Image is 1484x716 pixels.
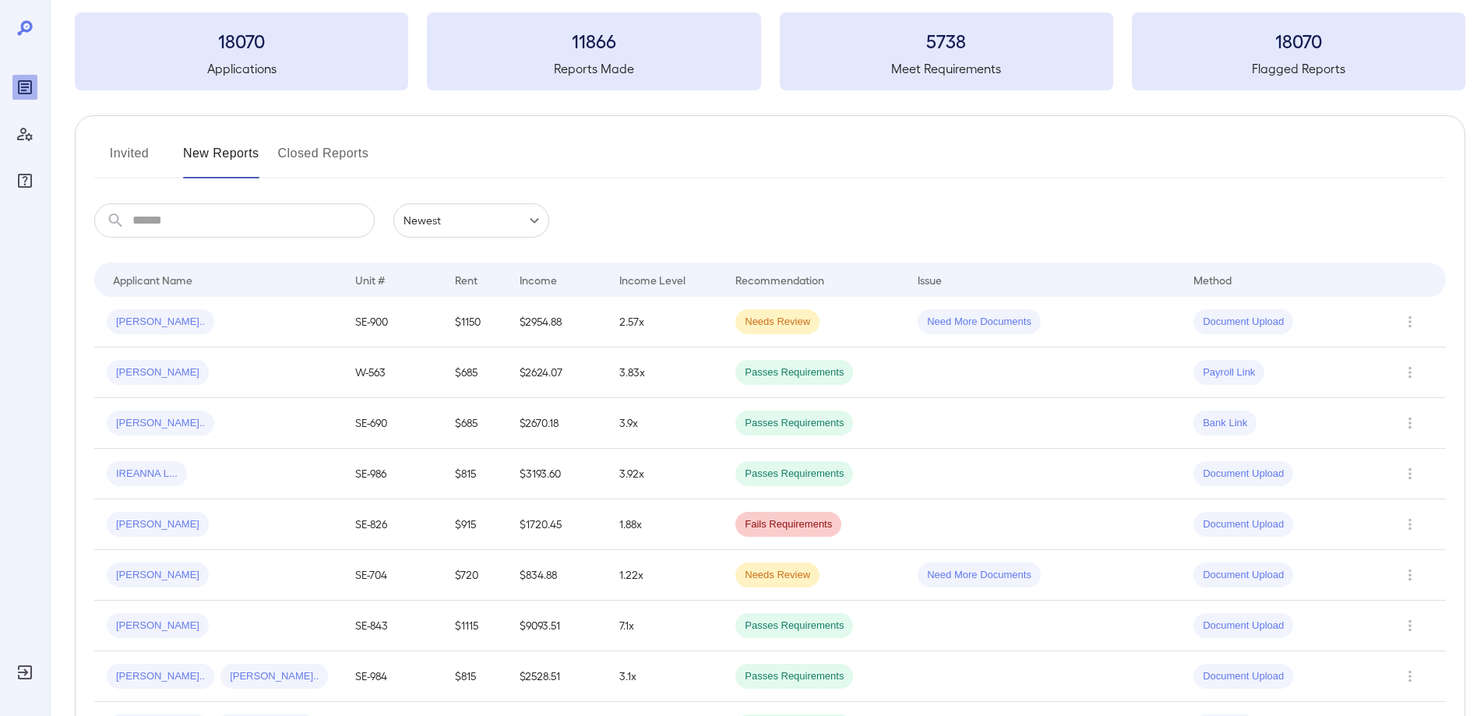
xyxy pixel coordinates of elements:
button: Row Actions [1398,360,1422,385]
h3: 18070 [1132,28,1465,53]
span: Passes Requirements [735,416,853,431]
span: Passes Requirements [735,619,853,633]
div: Rent [455,270,480,289]
td: $1115 [442,601,507,651]
div: Applicant Name [113,270,192,289]
button: Row Actions [1398,512,1422,537]
td: $915 [442,499,507,550]
span: Bank Link [1193,416,1257,431]
td: $815 [442,449,507,499]
div: Newest [393,203,549,238]
button: Row Actions [1398,563,1422,587]
h5: Meet Requirements [780,59,1113,78]
span: [PERSON_NAME] [107,568,209,583]
h5: Reports Made [427,59,760,78]
button: Closed Reports [278,141,369,178]
span: Document Upload [1193,568,1293,583]
button: Row Actions [1398,461,1422,486]
span: Passes Requirements [735,669,853,684]
span: [PERSON_NAME] [107,365,209,380]
span: Document Upload [1193,315,1293,330]
td: $2624.07 [507,347,607,398]
td: 7.1x [607,601,723,651]
span: Passes Requirements [735,365,853,380]
td: SE-986 [343,449,442,499]
span: [PERSON_NAME] [107,619,209,633]
span: Document Upload [1193,467,1293,481]
span: Payroll Link [1193,365,1264,380]
span: IREANNA L... [107,467,187,481]
td: SE-984 [343,651,442,702]
div: Income Level [619,270,686,289]
h3: 11866 [427,28,760,53]
td: SE-900 [343,297,442,347]
td: 3.92x [607,449,723,499]
td: $685 [442,398,507,449]
td: $1720.45 [507,499,607,550]
td: 2.57x [607,297,723,347]
span: Need More Documents [918,568,1041,583]
td: $2528.51 [507,651,607,702]
h3: 5738 [780,28,1113,53]
div: Issue [918,270,943,289]
td: 3.9x [607,398,723,449]
td: 3.1x [607,651,723,702]
td: $815 [442,651,507,702]
span: Needs Review [735,568,820,583]
h5: Flagged Reports [1132,59,1465,78]
div: FAQ [12,168,37,193]
button: Row Actions [1398,613,1422,638]
td: $834.88 [507,550,607,601]
td: $2954.88 [507,297,607,347]
button: Row Actions [1398,664,1422,689]
div: Income [520,270,557,289]
h5: Applications [75,59,408,78]
td: SE-704 [343,550,442,601]
td: SE-690 [343,398,442,449]
h3: 18070 [75,28,408,53]
span: [PERSON_NAME].. [220,669,328,684]
span: Document Upload [1193,669,1293,684]
span: [PERSON_NAME].. [107,315,214,330]
span: Fails Requirements [735,517,841,532]
td: 1.22x [607,550,723,601]
td: $685 [442,347,507,398]
button: New Reports [183,141,259,178]
td: $3193.60 [507,449,607,499]
span: [PERSON_NAME].. [107,669,214,684]
span: Need More Documents [918,315,1041,330]
td: 1.88x [607,499,723,550]
span: Document Upload [1193,619,1293,633]
span: Document Upload [1193,517,1293,532]
td: SE-826 [343,499,442,550]
td: $1150 [442,297,507,347]
td: W-563 [343,347,442,398]
td: $9093.51 [507,601,607,651]
div: Method [1193,270,1232,289]
div: Unit # [355,270,385,289]
button: Row Actions [1398,411,1422,436]
div: Log Out [12,660,37,685]
td: $2670.18 [507,398,607,449]
span: [PERSON_NAME].. [107,416,214,431]
td: $720 [442,550,507,601]
span: Passes Requirements [735,467,853,481]
div: Recommendation [735,270,824,289]
div: Manage Users [12,122,37,146]
summary: 18070Applications11866Reports Made5738Meet Requirements18070Flagged Reports [75,12,1465,90]
td: SE-843 [343,601,442,651]
button: Invited [94,141,164,178]
td: 3.83x [607,347,723,398]
div: Reports [12,75,37,100]
button: Row Actions [1398,309,1422,334]
span: [PERSON_NAME] [107,517,209,532]
span: Needs Review [735,315,820,330]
